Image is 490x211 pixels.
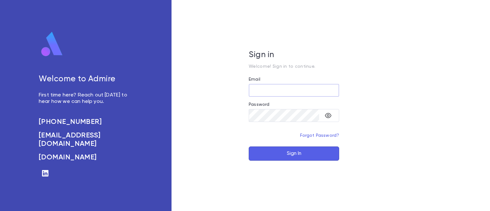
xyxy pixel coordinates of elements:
[39,75,134,84] h5: Welcome to Admire
[249,50,339,60] h5: Sign in
[249,64,339,69] p: Welcome! Sign in to continue.
[249,146,339,161] button: Sign In
[39,31,65,57] img: logo
[39,131,134,148] a: [EMAIL_ADDRESS][DOMAIN_NAME]
[39,92,134,105] p: First time here? Reach out [DATE] to hear how we can help you.
[249,102,269,107] label: Password
[322,109,335,122] button: toggle password visibility
[300,133,339,138] a: Forgot Password?
[249,77,260,82] label: Email
[39,118,134,126] a: [PHONE_NUMBER]
[39,153,134,162] a: [DOMAIN_NAME]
